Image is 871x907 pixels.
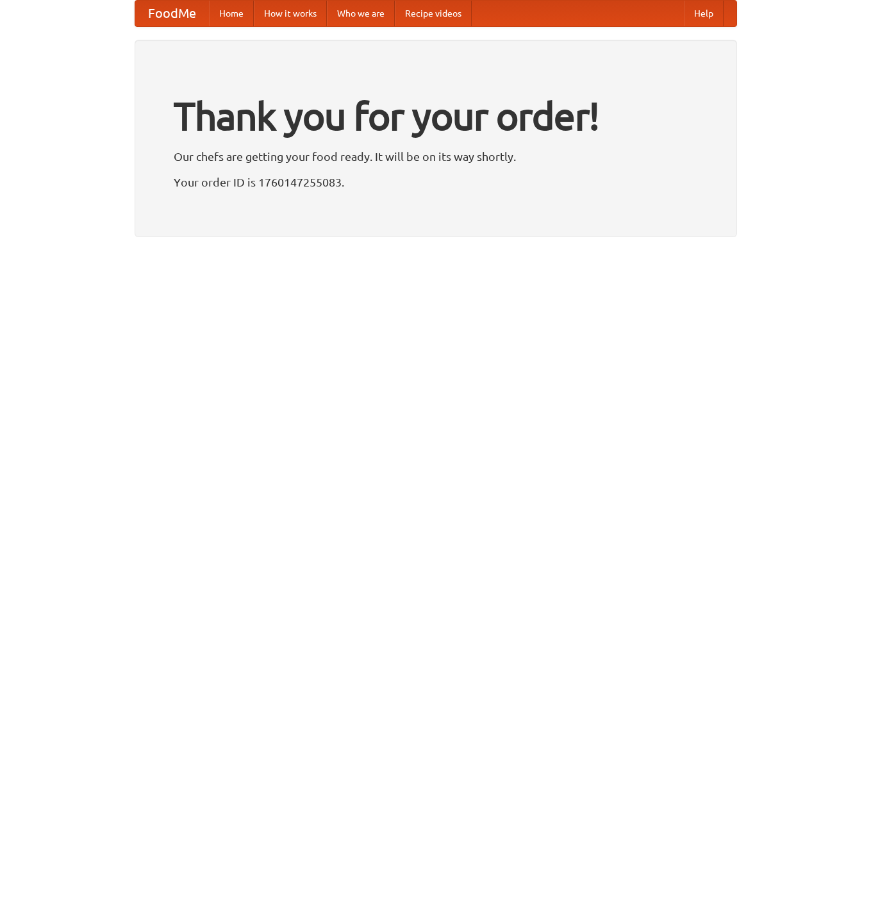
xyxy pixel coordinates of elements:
a: Help [684,1,724,26]
a: Home [209,1,254,26]
a: Recipe videos [395,1,472,26]
h1: Thank you for your order! [174,85,698,147]
a: How it works [254,1,327,26]
p: Your order ID is 1760147255083. [174,172,698,192]
a: Who we are [327,1,395,26]
a: FoodMe [135,1,209,26]
p: Our chefs are getting your food ready. It will be on its way shortly. [174,147,698,166]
